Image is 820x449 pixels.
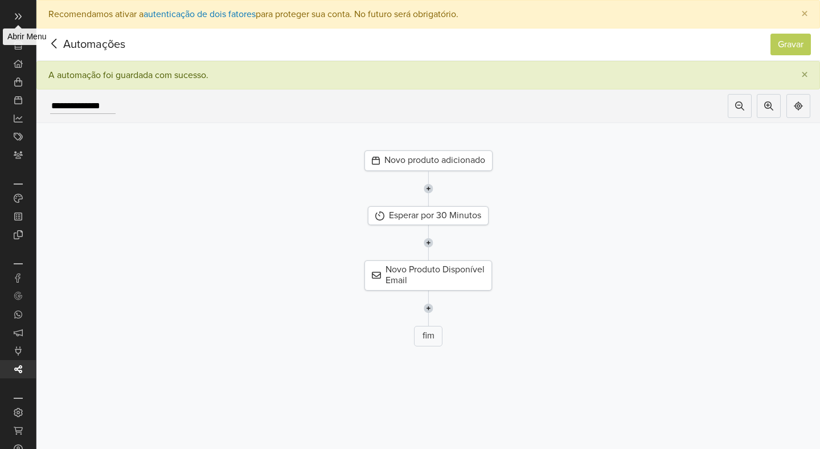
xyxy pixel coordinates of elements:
div: fim [414,326,442,346]
p: Integrações [14,263,23,264]
img: line-7960e5f4d2b50ad2986e.svg [424,291,433,326]
button: Gravar [770,34,811,55]
span: × [801,6,808,22]
img: line-7960e5f4d2b50ad2986e.svg [424,171,433,206]
img: line-7960e5f4d2b50ad2986e.svg [424,225,433,260]
div: A automação foi guardada com sucesso. [48,70,208,81]
div: Esperar por 30 Minutos [368,206,489,225]
p: Definições [14,398,23,399]
p: Customização [14,183,23,185]
span: × [801,67,808,83]
button: Close [790,1,819,28]
div: Novo Produto Disponível Email [364,260,492,290]
a: autenticação de dois fatores [143,9,256,20]
div: Abrir Menu [3,28,51,45]
span: Automações [46,36,108,53]
div: Novo produto adicionado [364,150,493,171]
